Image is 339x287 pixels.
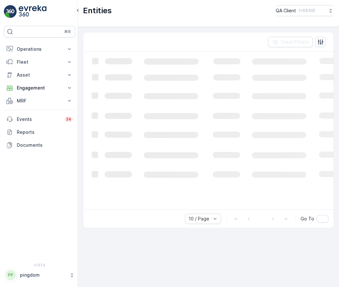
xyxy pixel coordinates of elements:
button: Asset [4,69,75,81]
a: Reports [4,126,75,139]
p: Operations [17,46,62,52]
p: MRF [17,98,62,104]
p: Entities [83,5,112,16]
img: logo_light-DOdMpM7g.png [19,5,46,18]
span: Go To [301,216,314,222]
button: PPpingdom [4,268,75,282]
button: QA Client(+03:00) [276,5,334,16]
p: Fleet [17,59,62,65]
p: Documents [17,142,73,148]
button: Operations [4,43,75,56]
p: 34 [66,117,71,122]
p: Reports [17,129,73,135]
a: Documents [4,139,75,152]
p: Events [17,116,61,122]
button: Fleet [4,56,75,69]
img: logo [4,5,17,18]
p: QA Client [276,7,296,14]
p: ⌘B [64,29,71,34]
p: Engagement [17,85,62,91]
button: MRF [4,94,75,107]
a: Events34 [4,113,75,126]
button: Engagement [4,81,75,94]
p: ( +03:00 ) [299,8,315,13]
p: pingdom [20,272,66,278]
span: v 1.51.0 [4,263,75,267]
p: Asset [17,72,62,78]
button: Clear Filters [268,37,313,47]
p: Clear Filters [281,39,309,45]
div: PP [5,270,16,280]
